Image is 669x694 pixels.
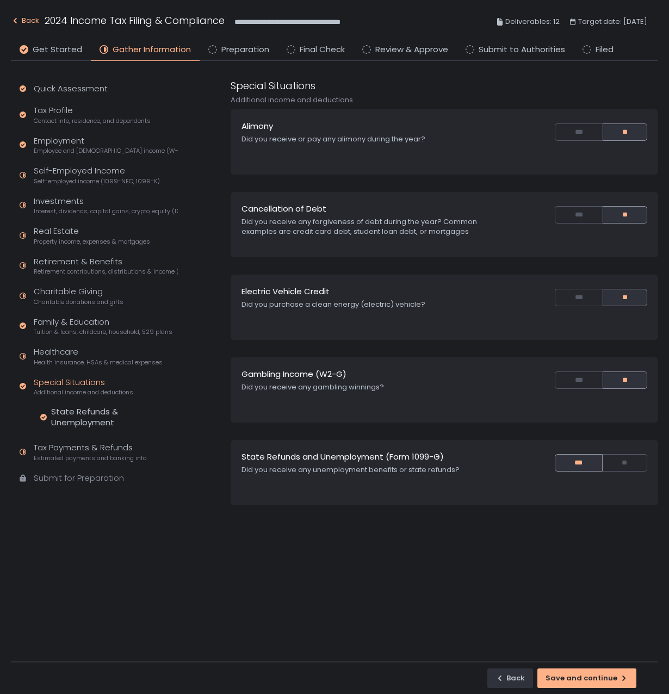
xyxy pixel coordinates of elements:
span: Retirement contributions, distributions & income (1099-R, 5498) [34,268,178,276]
div: Retirement & Benefits [34,256,178,276]
button: Save and continue [537,668,636,688]
h1: 2024 Income Tax Filing & Compliance [45,13,225,28]
span: Final Check [300,44,345,56]
div: Special Situations [34,376,133,397]
div: Did you receive or pay any alimony during the year? [241,134,511,144]
div: State Refunds & Unemployment [51,406,178,428]
div: Tax Payments & Refunds [34,442,146,462]
div: Back [11,14,39,27]
h1: Cancellation of Debt [241,203,326,215]
span: Target date: [DATE] [578,15,647,28]
div: Submit for Preparation [34,472,124,485]
span: Health insurance, HSAs & medical expenses [34,358,163,367]
span: Review & Approve [375,44,448,56]
div: Employment [34,135,178,156]
span: Property income, expenses & mortgages [34,238,150,246]
button: Back [11,13,39,31]
span: Get Started [33,44,82,56]
h1: Alimony [241,120,273,133]
h1: Electric Vehicle Credit [241,286,330,298]
div: Charitable Giving [34,286,123,306]
span: Interest, dividends, capital gains, crypto, equity (1099s, K-1s) [34,207,178,215]
div: Did you receive any gambling winnings? [241,382,511,392]
div: Quick Assessment [34,83,108,95]
h1: Special Situations [231,78,315,93]
h1: State Refunds and Unemployment (Form 1099-G) [241,451,444,463]
div: Investments [34,195,178,216]
span: Additional income and deductions [34,388,133,396]
div: Self-Employed Income [34,165,160,185]
span: Estimated payments and banking info [34,454,146,462]
div: Healthcare [34,346,163,367]
span: Contact info, residence, and dependents [34,117,151,125]
div: Did you receive any unemployment benefits or state refunds? [241,465,511,475]
div: Save and continue [546,673,628,683]
span: Filed [596,44,614,56]
div: Did you receive any forgiveness of debt during the year? Common examples are credit card debt, st... [241,217,511,237]
span: Submit to Authorities [479,44,565,56]
span: Deliverables: 12 [505,15,560,28]
span: Employee and [DEMOGRAPHIC_DATA] income (W-2s) [34,147,178,155]
span: Charitable donations and gifts [34,298,123,306]
div: Family & Education [34,316,172,337]
h1: Gambling Income (W2-G) [241,368,346,381]
div: Real Estate [34,225,150,246]
span: Preparation [221,44,269,56]
div: Additional income and deductions [231,95,658,105]
span: Tuition & loans, childcare, household, 529 plans [34,328,172,336]
div: Back [495,673,525,683]
button: Back [487,668,533,688]
span: Gather Information [113,44,191,56]
div: Tax Profile [34,104,151,125]
span: Self-employed income (1099-NEC, 1099-K) [34,177,160,185]
div: Did you purchase a clean energy (electric) vehicle? [241,300,511,309]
